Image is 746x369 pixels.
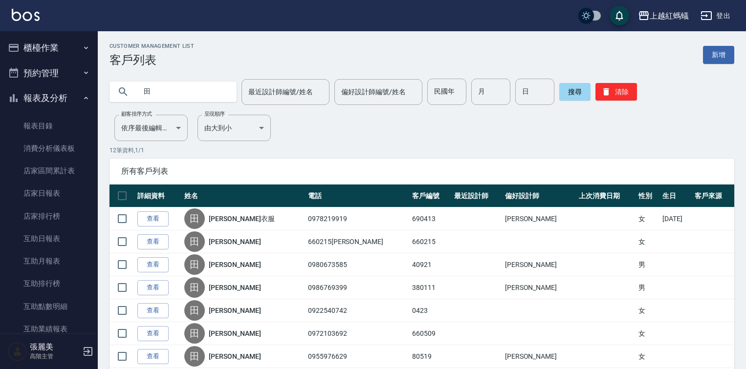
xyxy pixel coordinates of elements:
a: 查看 [137,234,169,249]
td: 660215 [410,230,452,253]
div: 田 [184,208,205,229]
img: Logo [12,9,40,21]
button: 櫃檯作業 [4,35,94,61]
h2: Customer Management List [110,43,194,49]
th: 生日 [660,184,692,207]
button: 登出 [697,7,734,25]
td: 0955976629 [306,345,410,368]
a: 互助點數明細 [4,295,94,318]
td: 女 [636,322,660,345]
th: 電話 [306,184,410,207]
a: 互助日報表 [4,227,94,250]
th: 性別 [636,184,660,207]
td: 0978219919 [306,207,410,230]
a: 店家日報表 [4,182,94,205]
td: 男 [636,253,660,276]
a: 查看 [137,257,169,272]
button: 報表及分析 [4,85,94,111]
td: 0986769399 [306,276,410,299]
td: 女 [636,299,660,322]
td: 660509 [410,322,452,345]
th: 詳細資料 [135,184,182,207]
a: [PERSON_NAME]衣服 [209,214,274,224]
th: 最近設計師 [452,184,503,207]
td: 660215[PERSON_NAME] [306,230,410,253]
h3: 客戶列表 [110,53,194,67]
a: 互助業績報表 [4,318,94,340]
a: [PERSON_NAME] [209,283,261,292]
div: 田 [184,254,205,275]
a: 消費分析儀表板 [4,137,94,160]
div: 田 [184,277,205,298]
img: Person [8,342,27,361]
td: 0423 [410,299,452,322]
a: 互助月報表 [4,250,94,272]
td: 380111 [410,276,452,299]
td: [DATE] [660,207,692,230]
a: [PERSON_NAME] [209,328,261,338]
a: 查看 [137,280,169,295]
input: 搜尋關鍵字 [137,79,229,105]
button: 預約管理 [4,61,94,86]
button: save [610,6,629,25]
div: 依序最後編輯時間 [114,115,188,141]
p: 高階主管 [30,352,80,361]
a: 查看 [137,326,169,341]
a: 查看 [137,349,169,364]
td: [PERSON_NAME] [503,207,576,230]
a: [PERSON_NAME] [209,260,261,269]
td: 女 [636,230,660,253]
a: 店家區間累計表 [4,160,94,182]
label: 顧客排序方式 [121,110,152,118]
th: 偏好設計師 [503,184,576,207]
a: 查看 [137,303,169,318]
a: [PERSON_NAME] [209,351,261,361]
td: [PERSON_NAME] [503,253,576,276]
td: [PERSON_NAME] [503,345,576,368]
a: 報表目錄 [4,115,94,137]
td: [PERSON_NAME] [503,276,576,299]
div: 由大到小 [197,115,271,141]
td: 女 [636,345,660,368]
td: 40921 [410,253,452,276]
td: 80519 [410,345,452,368]
th: 姓名 [182,184,306,207]
div: 田 [184,346,205,367]
td: 男 [636,276,660,299]
td: 0922540742 [306,299,410,322]
button: 清除 [595,83,637,101]
td: 690413 [410,207,452,230]
th: 上次消費日期 [576,184,636,207]
div: 田 [184,300,205,321]
a: [PERSON_NAME] [209,306,261,315]
td: 0980673585 [306,253,410,276]
th: 客戶來源 [692,184,734,207]
a: 查看 [137,211,169,226]
h5: 張麗美 [30,342,80,352]
a: 店家排行榜 [4,205,94,227]
label: 呈現順序 [204,110,225,118]
td: 0972103692 [306,322,410,345]
th: 客戶編號 [410,184,452,207]
p: 12 筆資料, 1 / 1 [110,146,734,155]
a: [PERSON_NAME] [209,237,261,246]
button: 上越紅螞蟻 [634,6,693,26]
a: 新增 [703,46,734,64]
button: 搜尋 [559,83,591,101]
div: 田 [184,323,205,344]
div: 田 [184,231,205,252]
div: 上越紅螞蟻 [650,10,689,22]
a: 互助排行榜 [4,272,94,295]
td: 女 [636,207,660,230]
span: 所有客戶列表 [121,166,723,176]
